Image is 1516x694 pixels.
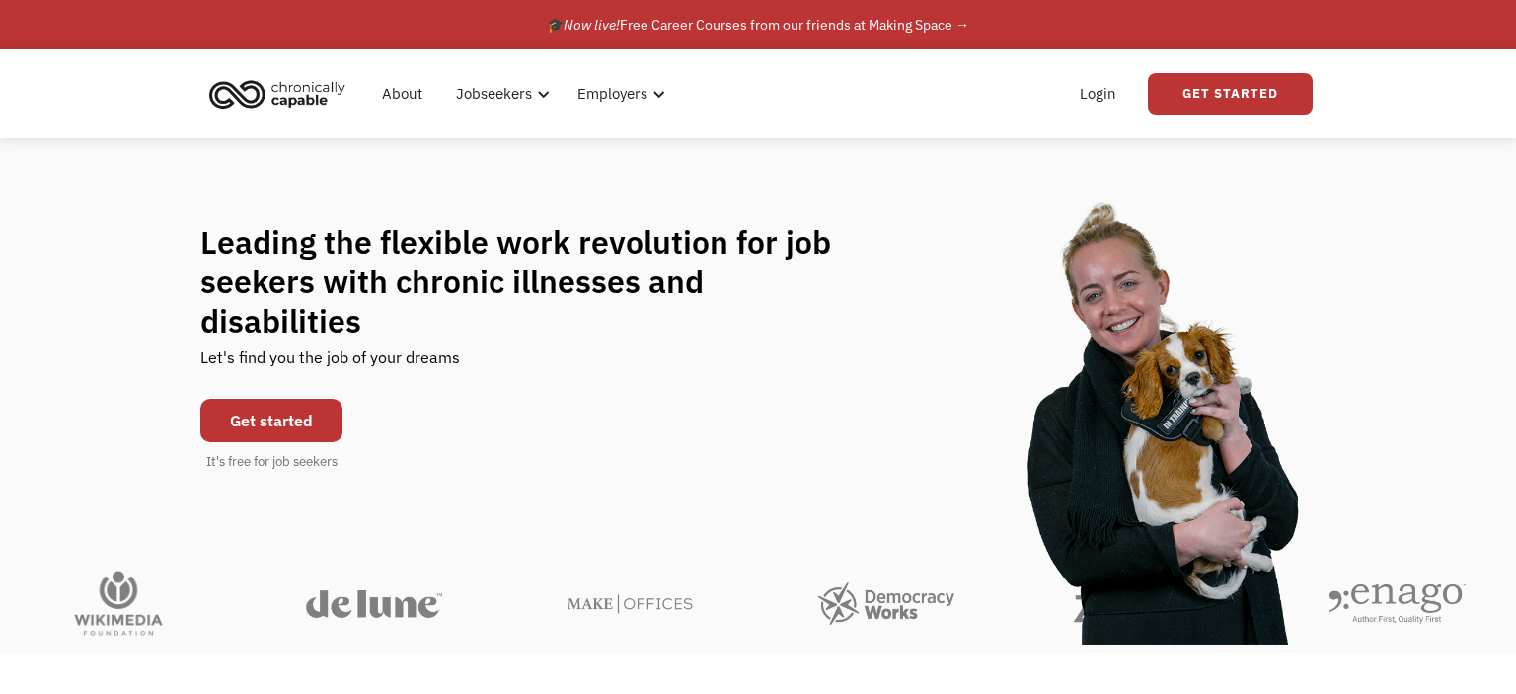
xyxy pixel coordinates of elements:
div: 🎓 Free Career Courses from our friends at Making Space → [547,13,969,37]
a: About [370,62,434,125]
em: Now live! [564,16,620,34]
a: Get started [200,399,342,442]
a: home [203,72,360,116]
a: Get Started [1148,73,1313,115]
img: Chronically Capable logo [203,72,351,116]
div: Jobseekers [456,82,532,106]
div: Employers [577,82,647,106]
div: Let's find you the job of your dreams [200,341,460,389]
div: Jobseekers [444,62,556,125]
h1: Leading the flexible work revolution for job seekers with chronic illnesses and disabilities [200,222,870,341]
a: Login [1068,62,1128,125]
div: Employers [566,62,671,125]
div: It's free for job seekers [206,452,338,472]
